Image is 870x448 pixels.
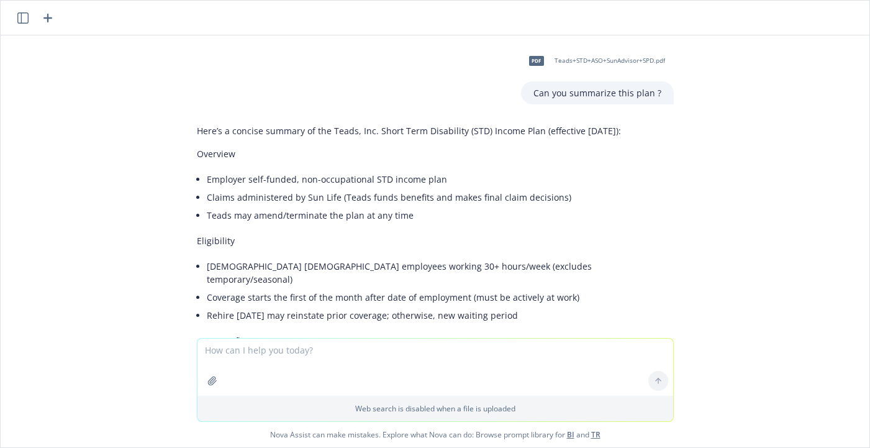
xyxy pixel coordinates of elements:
[197,147,674,160] p: Overview
[591,429,600,440] a: TR
[207,306,674,324] li: Rehire [DATE] may reinstate prior coverage; otherwise, new waiting period
[555,57,665,65] span: Teads+STD+ASO+SunAdvisor+SPD.pdf
[197,234,674,247] p: Eligibility
[197,334,674,347] p: Key Benefits
[207,206,674,224] li: Teads may amend/terminate the plan at any time
[207,170,674,188] li: Employer self-funded, non-occupational STD income plan
[6,422,864,447] span: Nova Assist can make mistakes. Explore what Nova can do: Browse prompt library for and
[521,45,668,76] div: pdfTeads+STD+ASO+SunAdvisor+SPD.pdf
[207,288,674,306] li: Coverage starts the first of the month after date of employment (must be actively at work)
[533,86,661,99] p: Can you summarize this plan ?
[529,56,544,65] span: pdf
[197,124,674,137] p: Here’s a concise summary of the Teads, Inc. Short Term Disability (STD) Income Plan (effective [D...
[205,403,666,414] p: Web search is disabled when a file is uploaded
[207,257,674,288] li: [DEMOGRAPHIC_DATA] [DEMOGRAPHIC_DATA] employees working 30+ hours/week (excludes temporary/seasonal)
[207,188,674,206] li: Claims administered by Sun Life (Teads funds benefits and makes final claim decisions)
[567,429,574,440] a: BI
